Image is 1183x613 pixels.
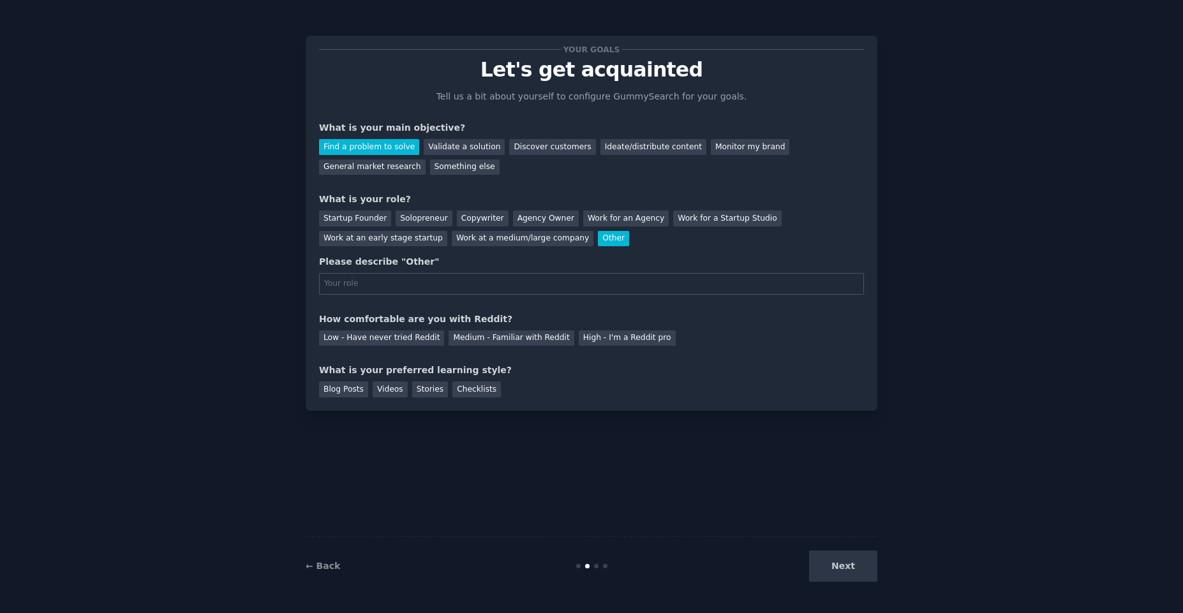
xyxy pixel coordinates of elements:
[561,43,622,56] span: Your goals
[424,139,505,155] div: Validate a solution
[513,210,579,226] div: Agency Owner
[600,139,706,155] div: Ideate/distribute content
[583,210,669,226] div: Work for an Agency
[319,139,419,155] div: Find a problem to solve
[452,231,593,247] div: Work at a medium/large company
[509,139,595,155] div: Discover customers
[449,330,574,346] div: Medium - Familiar with Reddit
[319,231,447,247] div: Work at an early stage startup
[457,210,509,226] div: Copywriter
[319,273,864,295] input: Your role
[306,561,340,571] a: ← Back
[711,139,789,155] div: Monitor my brand
[319,381,368,397] div: Blog Posts
[452,381,501,397] div: Checklists
[430,159,500,175] div: Something else
[319,330,444,346] div: Low - Have never tried Reddit
[579,330,676,346] div: High - I'm a Reddit pro
[319,255,864,269] div: Please describe "Other"
[431,90,752,103] p: Tell us a bit about yourself to configure GummySearch for your goals.
[319,364,864,377] div: What is your preferred learning style?
[373,381,408,397] div: Videos
[673,210,781,226] div: Work for a Startup Studio
[396,210,452,226] div: Solopreneur
[319,313,864,326] div: How comfortable are you with Reddit?
[319,159,426,175] div: General market research
[412,381,448,397] div: Stories
[319,121,864,135] div: What is your main objective?
[319,193,864,206] div: What is your role?
[319,59,864,81] p: Let's get acquainted
[319,210,391,226] div: Startup Founder
[598,231,629,247] div: Other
